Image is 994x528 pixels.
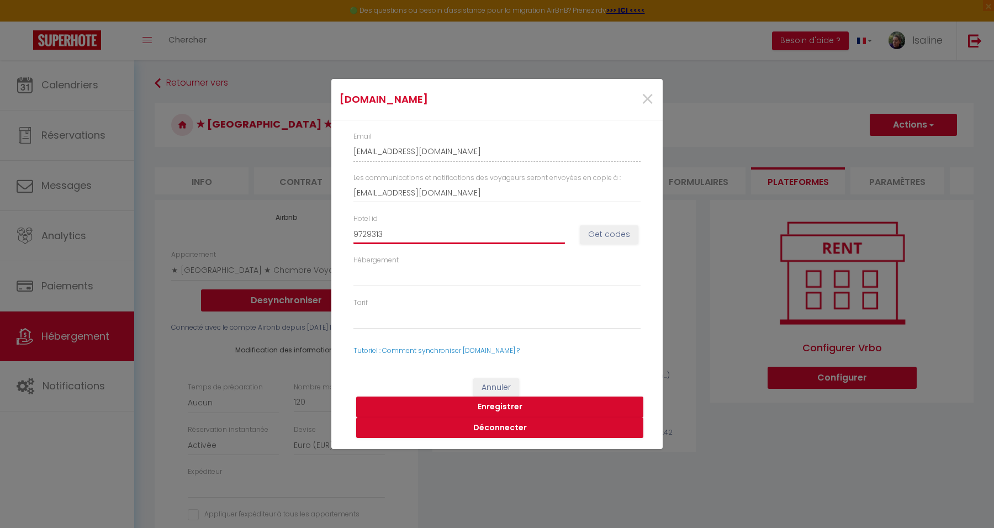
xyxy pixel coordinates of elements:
[340,92,544,107] h4: [DOMAIN_NAME]
[641,88,654,112] button: Close
[353,173,621,183] label: Les communications et notifications des voyageurs seront envoyées en copie à :
[580,225,638,244] button: Get codes
[641,83,654,116] span: ×
[353,298,368,308] label: Tarif
[356,397,643,418] button: Enregistrer
[356,418,643,439] button: Déconnecter
[353,255,399,266] label: Hébergement
[353,131,372,142] label: Email
[473,378,519,397] button: Annuler
[353,346,520,355] a: Tutoriel : Comment synchroniser [DOMAIN_NAME] ?
[353,214,378,224] label: Hotel id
